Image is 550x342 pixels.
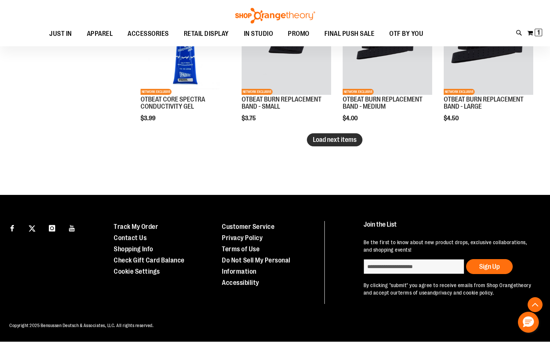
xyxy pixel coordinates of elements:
div: product [440,1,537,141]
button: Load next items [307,133,362,146]
span: $4.50 [444,115,460,122]
a: Cookie Settings [114,268,160,275]
a: Track My Order [114,223,158,230]
a: Shopping Info [114,245,153,253]
img: Product image for OTBEAT BURN REPLACEMENT BAND - MEDIUM [343,5,432,94]
a: Customer Service [222,223,274,230]
a: OTBEAT BURN REPLACEMENT BAND - MEDIUM [343,96,422,111]
div: product [137,1,234,141]
span: ACCESSORIES [128,25,169,42]
a: terms of use [398,290,427,296]
span: NETWORK EXCLUSIVE [444,89,475,95]
a: JUST IN [42,25,79,43]
span: FINAL PUSH SALE [324,25,375,42]
a: Visit our Instagram page [45,221,59,234]
a: Visit our Youtube page [66,221,79,234]
a: Do Not Sell My Personal Information [222,256,290,275]
span: $4.00 [343,115,359,122]
a: OTBEAT BURN REPLACEMENT BAND - LARGE [444,96,524,111]
a: Check Gift Card Balance [114,256,185,264]
img: Shop Orangetheory [234,8,316,24]
span: $3.75 [242,115,257,122]
span: JUST IN [49,25,72,42]
div: product [238,1,335,141]
a: Contact Us [114,234,147,242]
input: enter email [364,259,464,274]
a: FINAL PUSH SALE [317,25,382,43]
a: Accessibility [222,279,259,286]
a: ACCESSORIES [120,25,176,43]
a: Product image for OTBEAT BURN REPLACEMENT BAND - MEDIUMNETWORK EXCLUSIVE [343,5,432,96]
button: Back To Top [528,297,543,312]
a: Visit our X page [26,221,39,234]
span: OTF BY YOU [389,25,423,42]
a: IN STUDIO [236,25,281,42]
span: PROMO [288,25,309,42]
span: Sign Up [479,263,500,270]
img: Twitter [29,225,35,232]
a: OTBEAT BURN REPLACEMENT BAND - SMALL [242,96,321,111]
img: OTBEAT CORE SPECTRA CONDUCTIVITY GEL [141,5,230,94]
a: Visit our Facebook page [6,221,19,234]
p: Be the first to know about new product drops, exclusive collaborations, and shopping events! [364,239,536,254]
span: 1 [537,29,540,36]
span: NETWORK EXCLUSIVE [343,89,374,95]
img: Product image for OTBEAT BURN REPLACEMENT BAND - LARGE [444,5,533,94]
span: Copyright 2025 Bensussen Deutsch & Associates, LLC. All rights reserved. [9,323,154,328]
span: $3.99 [141,115,157,122]
a: OTBEAT CORE SPECTRA CONDUCTIVITY GELNETWORK EXCLUSIVE [141,5,230,96]
a: Product image for OTBEAT BURN REPLACEMENT BAND - SMALLNETWORK EXCLUSIVE [242,5,331,96]
span: NETWORK EXCLUSIVE [242,89,273,95]
a: privacy and cookie policy. [436,290,494,296]
span: NETWORK EXCLUSIVE [141,89,172,95]
a: OTBEAT CORE SPECTRA CONDUCTIVITY GEL [141,96,205,111]
a: Product image for OTBEAT BURN REPLACEMENT BAND - LARGENETWORK EXCLUSIVE [444,5,533,96]
img: Product image for OTBEAT BURN REPLACEMENT BAND - SMALL [242,5,331,94]
span: RETAIL DISPLAY [184,25,229,42]
a: Terms of Use [222,245,260,253]
a: OTF BY YOU [382,25,431,43]
p: By clicking "submit" you agree to receive emails from Shop Orangetheory and accept our and [364,282,536,296]
a: APPAREL [79,25,120,43]
a: RETAIL DISPLAY [176,25,236,43]
a: Privacy Policy [222,234,263,242]
span: Load next items [313,136,356,143]
span: APPAREL [87,25,113,42]
button: Sign Up [466,259,513,274]
a: PROMO [280,25,317,43]
div: product [339,1,436,141]
h4: Join the List [364,221,536,235]
button: Hello, have a question? Let’s chat. [518,312,539,333]
span: IN STUDIO [244,25,273,42]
